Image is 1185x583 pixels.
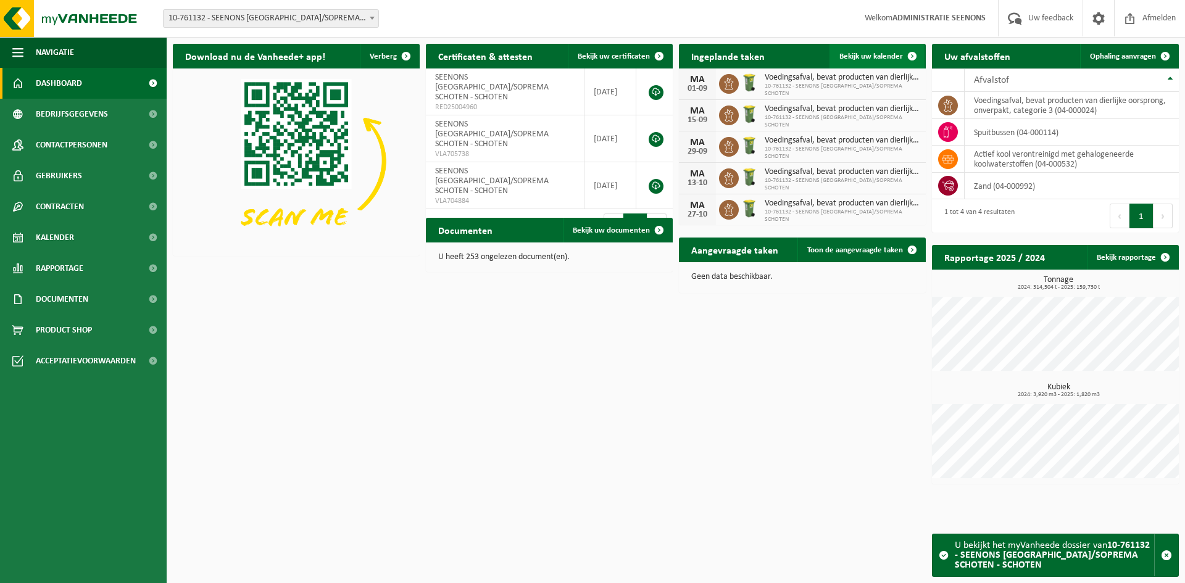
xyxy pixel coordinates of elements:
[173,44,338,68] h2: Download nu de Vanheede+ app!
[765,167,920,177] span: Voedingsafval, bevat producten van dierlijke oorsprong, onverpakt, categorie 3
[370,52,397,60] span: Verberg
[765,199,920,209] span: Voedingsafval, bevat producten van dierlijke oorsprong, onverpakt, categorie 3
[965,92,1179,119] td: voedingsafval, bevat producten van dierlijke oorsprong, onverpakt, categorie 3 (04-000024)
[435,120,549,149] span: SEENONS [GEOGRAPHIC_DATA]/SOPREMA SCHOTEN - SCHOTEN
[685,179,710,188] div: 13-10
[765,73,920,83] span: Voedingsafval, bevat producten van dierlijke oorsprong, onverpakt, categorie 3
[360,44,418,68] button: Verberg
[739,198,760,219] img: WB-0140-HPE-GN-50
[426,44,545,68] h2: Certificaten & attesten
[932,44,1023,68] h2: Uw afvalstoffen
[679,44,777,68] h2: Ingeplande taken
[765,104,920,114] span: Voedingsafval, bevat producten van dierlijke oorsprong, onverpakt, categorie 3
[797,238,925,262] a: Toon de aangevraagde taken
[685,169,710,179] div: MA
[955,534,1154,576] div: U bekijkt het myVanheede dossier van
[438,253,660,262] p: U heeft 253 ongelezen document(en).
[435,149,575,159] span: VLA705738
[685,75,710,85] div: MA
[435,196,575,206] span: VLA704884
[36,99,108,130] span: Bedrijfsgegevens
[36,253,83,284] span: Rapportage
[573,226,650,234] span: Bekijk uw documenten
[955,540,1150,570] strong: 10-761132 - SEENONS [GEOGRAPHIC_DATA]/SOPREMA SCHOTEN - SCHOTEN
[765,114,920,129] span: 10-761132 - SEENONS [GEOGRAPHIC_DATA]/SOPREMA SCHOTEN
[765,209,920,223] span: 10-761132 - SEENONS [GEOGRAPHIC_DATA]/SOPREMA SCHOTEN
[584,115,636,162] td: [DATE]
[36,68,82,99] span: Dashboard
[938,383,1179,398] h3: Kubiek
[807,246,903,254] span: Toon de aangevraagde taken
[1087,245,1178,270] a: Bekijk rapportage
[1154,204,1173,228] button: Next
[435,73,549,102] span: SEENONS [GEOGRAPHIC_DATA]/SOPREMA SCHOTEN - SCHOTEN
[685,106,710,116] div: MA
[739,104,760,125] img: WB-0140-HPE-GN-50
[739,72,760,93] img: WB-0140-HPE-GN-50
[36,345,136,376] span: Acceptatievoorwaarden
[685,85,710,93] div: 01-09
[965,146,1179,173] td: actief kool verontreinigd met gehalogeneerde koolwaterstoffen (04-000532)
[685,201,710,210] div: MA
[578,52,650,60] span: Bekijk uw certificaten
[36,191,84,222] span: Contracten
[765,146,920,160] span: 10-761132 - SEENONS [GEOGRAPHIC_DATA]/SOPREMA SCHOTEN
[765,177,920,192] span: 10-761132 - SEENONS [GEOGRAPHIC_DATA]/SOPREMA SCHOTEN
[164,10,378,27] span: 10-761132 - SEENONS BELGIUM/SOPREMA SCHOTEN - SCHOTEN
[739,167,760,188] img: WB-0140-HPE-GN-50
[691,273,913,281] p: Geen data beschikbaar.
[1080,44,1178,68] a: Ophaling aanvragen
[1110,204,1129,228] button: Previous
[36,315,92,345] span: Product Shop
[36,160,82,191] span: Gebruikers
[426,218,505,242] h2: Documenten
[435,167,549,196] span: SEENONS [GEOGRAPHIC_DATA]/SOPREMA SCHOTEN - SCHOTEN
[685,210,710,219] div: 27-10
[938,392,1179,398] span: 2024: 3,920 m3 - 2025: 1,820 m3
[965,119,1179,146] td: spuitbussen (04-000114)
[938,284,1179,291] span: 2024: 314,504 t - 2025: 159,730 t
[839,52,903,60] span: Bekijk uw kalender
[965,173,1179,199] td: zand (04-000992)
[739,135,760,156] img: WB-0140-HPE-GN-50
[568,44,671,68] a: Bekijk uw certificaten
[563,218,671,242] a: Bekijk uw documenten
[974,75,1009,85] span: Afvalstof
[685,147,710,156] div: 29-09
[685,116,710,125] div: 15-09
[765,83,920,97] span: 10-761132 - SEENONS [GEOGRAPHIC_DATA]/SOPREMA SCHOTEN
[892,14,986,23] strong: ADMINISTRATIE SEENONS
[36,222,74,253] span: Kalender
[685,138,710,147] div: MA
[1090,52,1156,60] span: Ophaling aanvragen
[36,37,74,68] span: Navigatie
[36,130,107,160] span: Contactpersonen
[932,245,1057,269] h2: Rapportage 2025 / 2024
[584,162,636,209] td: [DATE]
[173,68,420,254] img: Download de VHEPlus App
[435,102,575,112] span: RED25004960
[765,136,920,146] span: Voedingsafval, bevat producten van dierlijke oorsprong, onverpakt, categorie 3
[584,68,636,115] td: [DATE]
[163,9,379,28] span: 10-761132 - SEENONS BELGIUM/SOPREMA SCHOTEN - SCHOTEN
[36,284,88,315] span: Documenten
[679,238,791,262] h2: Aangevraagde taken
[1129,204,1154,228] button: 1
[829,44,925,68] a: Bekijk uw kalender
[938,276,1179,291] h3: Tonnage
[938,202,1015,229] div: 1 tot 4 van 4 resultaten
